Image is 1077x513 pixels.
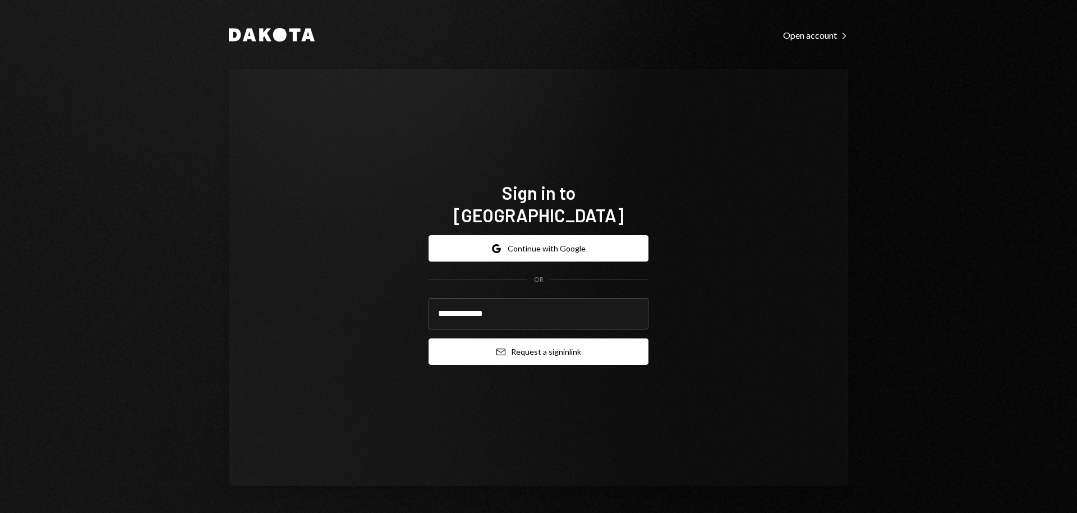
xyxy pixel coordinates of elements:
[783,29,848,41] a: Open account
[429,181,648,226] h1: Sign in to [GEOGRAPHIC_DATA]
[429,235,648,262] button: Continue with Google
[783,30,848,41] div: Open account
[534,275,544,285] div: OR
[429,338,648,365] button: Request a signinlink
